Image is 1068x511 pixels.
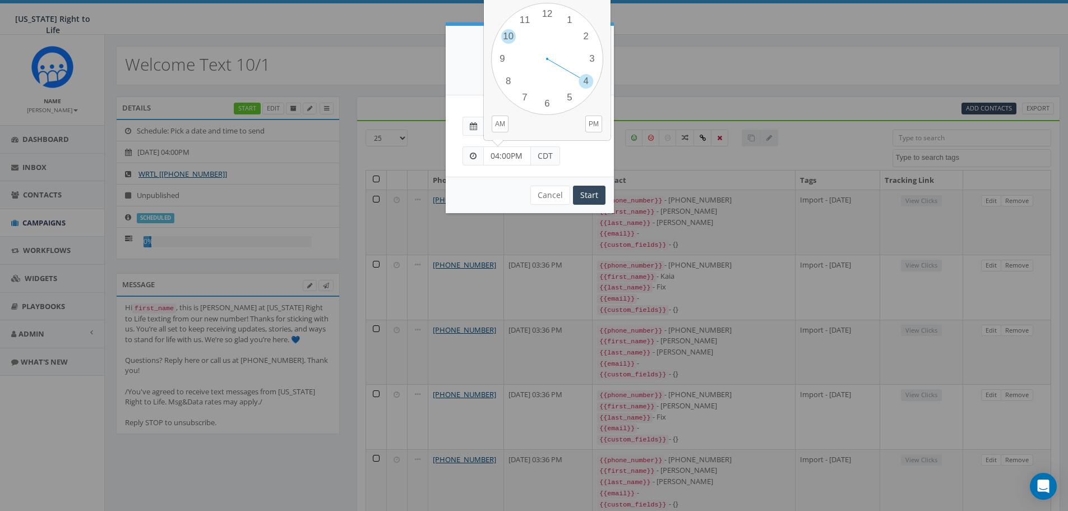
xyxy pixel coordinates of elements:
div: 4 [579,74,593,89]
div: 8 [501,74,516,89]
span: CDT [531,146,560,165]
div: 7 [517,90,532,105]
button: PM [585,116,602,132]
div: 11 [517,13,532,27]
button: Cancel [530,186,570,205]
button: AM [492,116,508,132]
div: Open Intercom Messenger [1030,473,1057,500]
div: 10 [501,29,516,44]
input: Start [573,186,605,205]
h4: Schedule [463,48,597,72]
div: 3 [585,52,599,66]
div: 12 [540,7,554,21]
div: 2 [579,29,593,44]
div: 5 [562,90,577,105]
div: 9 [495,52,510,66]
div: 6 [540,96,554,111]
div: 1 [562,13,577,27]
